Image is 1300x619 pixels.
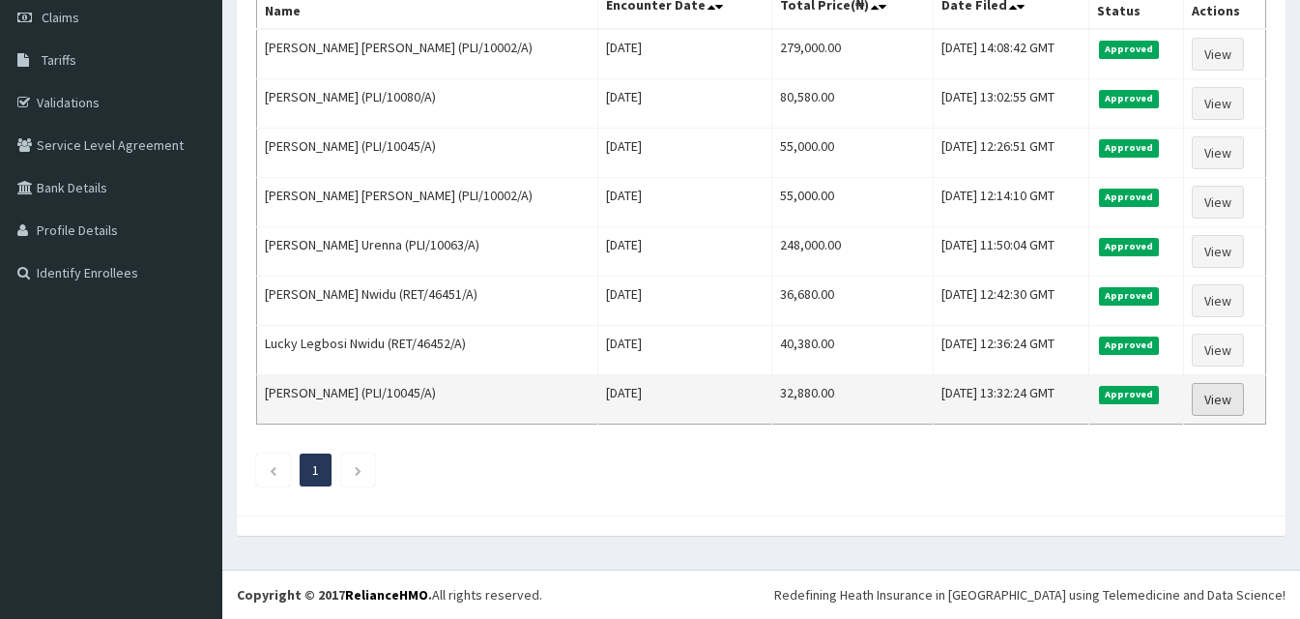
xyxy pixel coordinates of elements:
td: 80,580.00 [772,79,934,129]
td: [DATE] 12:42:30 GMT [933,277,1088,326]
td: 55,000.00 [772,178,934,227]
span: Approved [1099,189,1160,206]
a: View [1192,235,1244,268]
td: [PERSON_NAME] (PLI/10045/A) [257,375,598,425]
a: View [1192,383,1244,416]
span: Approved [1099,238,1160,255]
td: [DATE] [597,29,771,79]
td: [PERSON_NAME] Nwidu (RET/46451/A) [257,277,598,326]
span: Approved [1099,386,1160,403]
a: Previous page [269,461,277,479]
td: [DATE] [597,277,771,326]
td: 55,000.00 [772,129,934,178]
td: [DATE] [597,227,771,277]
strong: Copyright © 2017 . [237,586,432,604]
td: Lucky Legbosi Nwidu (RET/46452/A) [257,326,598,375]
a: View [1192,87,1244,120]
span: Tariffs [42,51,76,69]
a: View [1192,38,1244,71]
td: [DATE] 12:14:10 GMT [933,178,1088,227]
td: [PERSON_NAME] [PERSON_NAME] (PLI/10002/A) [257,178,598,227]
a: Page 1 is your current page [312,461,319,479]
td: [DATE] [597,375,771,425]
td: [DATE] [597,79,771,129]
td: [DATE] 13:02:55 GMT [933,79,1088,129]
div: Redefining Heath Insurance in [GEOGRAPHIC_DATA] using Telemedicine and Data Science! [774,585,1286,604]
a: RelianceHMO [345,586,428,604]
a: View [1192,186,1244,219]
footer: All rights reserved. [222,570,1300,619]
span: Approved [1099,337,1160,354]
td: [DATE] 12:36:24 GMT [933,326,1088,375]
span: Approved [1099,90,1160,107]
td: [DATE] [597,326,771,375]
a: View [1192,136,1244,169]
span: Approved [1099,139,1160,157]
td: [DATE] 12:26:51 GMT [933,129,1088,178]
td: [PERSON_NAME] Urenna (PLI/10063/A) [257,227,598,277]
td: [DATE] [597,129,771,178]
span: Claims [42,9,79,26]
td: 248,000.00 [772,227,934,277]
td: 40,380.00 [772,326,934,375]
a: Next page [354,461,362,479]
td: [DATE] [597,178,771,227]
td: 279,000.00 [772,29,934,79]
a: View [1192,284,1244,317]
td: [PERSON_NAME] (PLI/10045/A) [257,129,598,178]
td: [PERSON_NAME] (PLI/10080/A) [257,79,598,129]
a: View [1192,334,1244,367]
td: [DATE] 14:08:42 GMT [933,29,1088,79]
td: [PERSON_NAME] [PERSON_NAME] (PLI/10002/A) [257,29,598,79]
td: 36,680.00 [772,277,934,326]
td: 32,880.00 [772,375,934,425]
td: [DATE] 11:50:04 GMT [933,227,1088,277]
span: Approved [1099,287,1160,305]
span: Approved [1099,41,1160,58]
td: [DATE] 13:32:24 GMT [933,375,1088,425]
